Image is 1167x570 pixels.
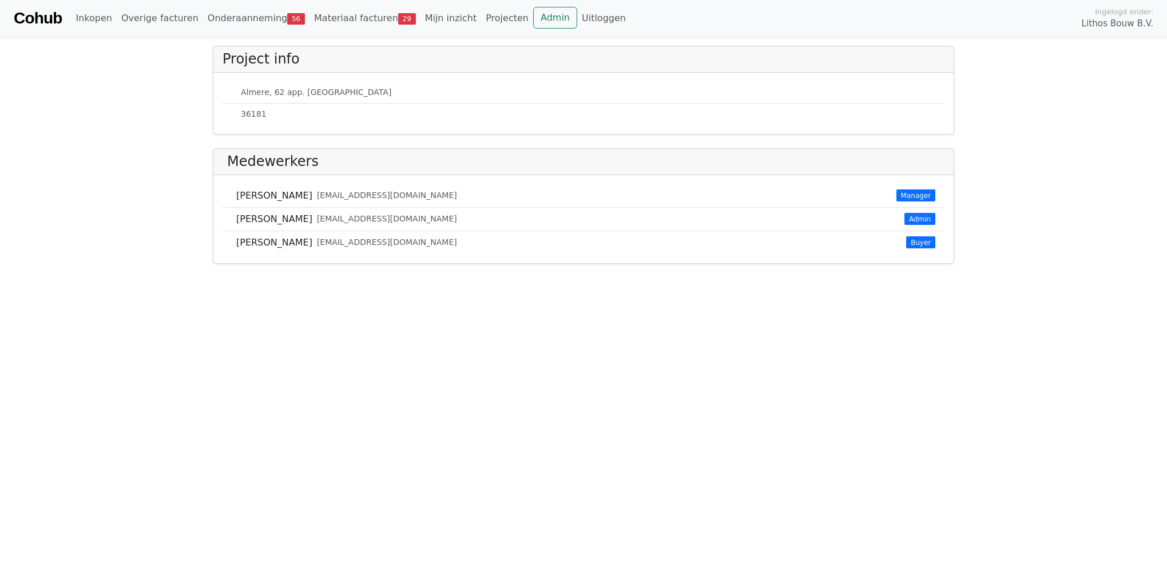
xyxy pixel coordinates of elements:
a: Inkopen [71,7,116,30]
span: [PERSON_NAME] [236,189,312,203]
a: Mijn inzicht [420,7,482,30]
a: Uitloggen [577,7,630,30]
small: [EMAIL_ADDRESS][DOMAIN_NAME] [317,213,457,225]
a: Materiaal facturen29 [309,7,420,30]
small: 36181 [241,108,267,120]
span: Lithos Bouw B.V. [1082,17,1153,30]
span: 29 [398,13,416,25]
small: [EMAIL_ADDRESS][DOMAIN_NAME] [317,236,457,248]
h4: Project info [223,51,300,68]
span: Manager [896,189,935,201]
a: Overige facturen [117,7,203,30]
small: [EMAIL_ADDRESS][DOMAIN_NAME] [317,189,457,201]
h4: Medewerkers [227,153,319,170]
a: Cohub [14,5,62,32]
small: Almere, 62 app. [GEOGRAPHIC_DATA] [241,86,391,98]
span: Buyer [906,236,935,248]
span: [PERSON_NAME] [236,212,312,226]
a: Admin [533,7,577,29]
span: Admin [904,213,935,224]
a: Onderaanneming56 [203,7,309,30]
span: [PERSON_NAME] [236,236,312,250]
a: Projecten [481,7,533,30]
span: Ingelogd onder: [1095,6,1153,17]
span: 56 [287,13,305,25]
